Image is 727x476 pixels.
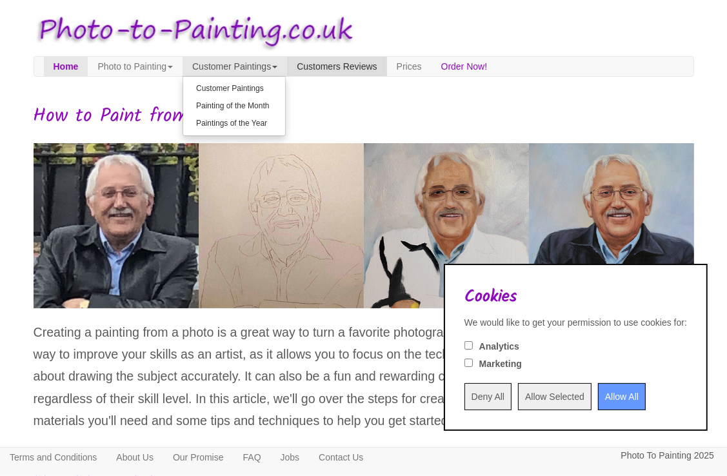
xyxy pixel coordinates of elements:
[183,97,285,115] a: Painting of the Month
[183,115,285,132] a: Paintings of the Year
[464,288,687,306] h2: Cookies
[44,57,88,76] a: Home
[234,448,271,467] a: FAQ
[464,383,512,410] input: Deny All
[479,357,522,370] label: Marketing
[598,383,646,410] input: Allow All
[464,316,687,329] div: We would like to get your permission to use cookies for:
[27,6,357,56] img: Photo to Painting
[309,448,373,467] a: Contact Us
[518,383,592,410] input: Allow Selected
[287,57,386,76] a: Customers Reviews
[621,448,714,464] p: Photo To Painting 2025
[271,448,310,467] a: Jobs
[34,106,694,127] h1: How to Paint from a Photo
[479,340,519,353] label: Analytics
[432,57,497,76] a: Order Now!
[387,57,432,76] a: Prices
[183,57,287,76] a: Customer Paintings
[34,321,694,431] p: Creating a painting from a photo is a great way to turn a favorite photograph into a unique work ...
[106,448,163,467] a: About Us
[183,80,285,97] a: Customer Paintings
[163,448,234,467] a: Our Promise
[364,143,694,308] img: Form to Painting
[34,143,364,308] img: Photo to Sketch
[88,57,183,76] a: Photo to Painting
